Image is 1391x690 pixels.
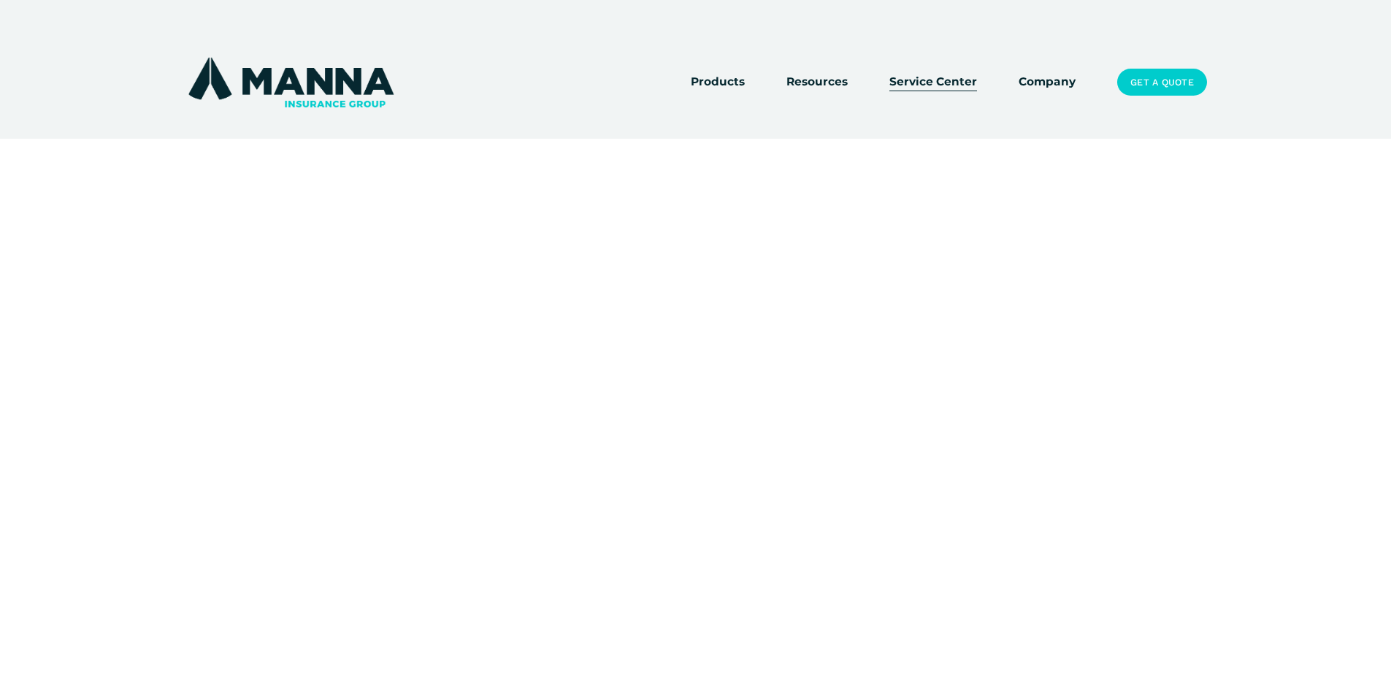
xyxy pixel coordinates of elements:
[786,72,848,93] a: folder dropdown
[691,72,745,93] a: folder dropdown
[1117,69,1206,96] a: Get a Quote
[185,54,397,111] img: Manna Insurance Group
[691,73,745,91] span: Products
[786,73,848,91] span: Resources
[889,72,977,93] a: Service Center
[1019,72,1076,93] a: Company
